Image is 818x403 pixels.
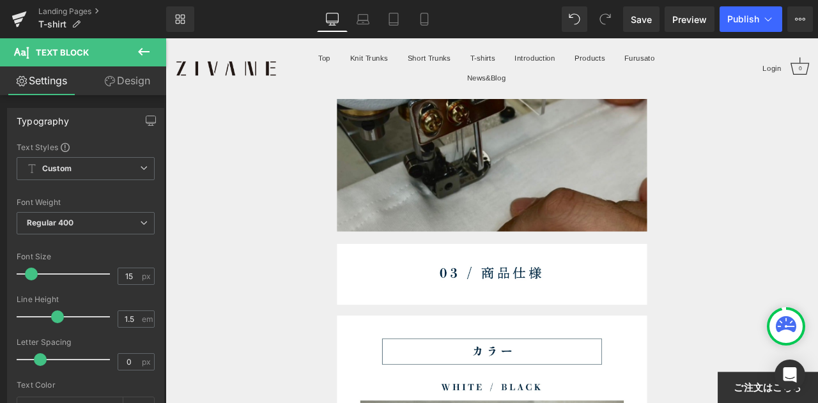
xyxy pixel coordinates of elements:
[17,252,155,261] div: Font Size
[592,6,618,32] button: Redo
[775,360,805,390] div: Open Intercom Messenger
[317,6,348,32] a: Desktop
[42,163,72,174] b: Custom
[203,244,571,316] img: シルエットも大事に
[348,6,378,32] a: Laptop
[38,6,166,17] a: Landing Pages
[665,6,714,32] a: Preview
[17,198,155,207] div: Font Weight
[720,6,782,32] button: Publish
[17,381,155,390] div: Text Color
[86,66,169,95] a: Design
[17,295,155,304] div: Line Height
[787,6,813,32] button: More
[166,6,194,32] a: New Library
[17,338,155,347] div: Letter Spacing
[27,218,74,227] b: Regular 400
[142,358,153,366] span: px
[142,272,153,280] span: px
[378,6,409,32] a: Tablet
[142,315,153,323] span: em
[17,109,69,126] div: Typography
[409,6,440,32] a: Mobile
[631,13,652,26] span: Save
[562,6,587,32] button: Undo
[727,14,759,24] span: Publish
[36,47,89,57] span: Text Block
[38,19,66,29] span: T-shirt
[17,142,155,152] div: Text Styles
[672,13,707,26] span: Preview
